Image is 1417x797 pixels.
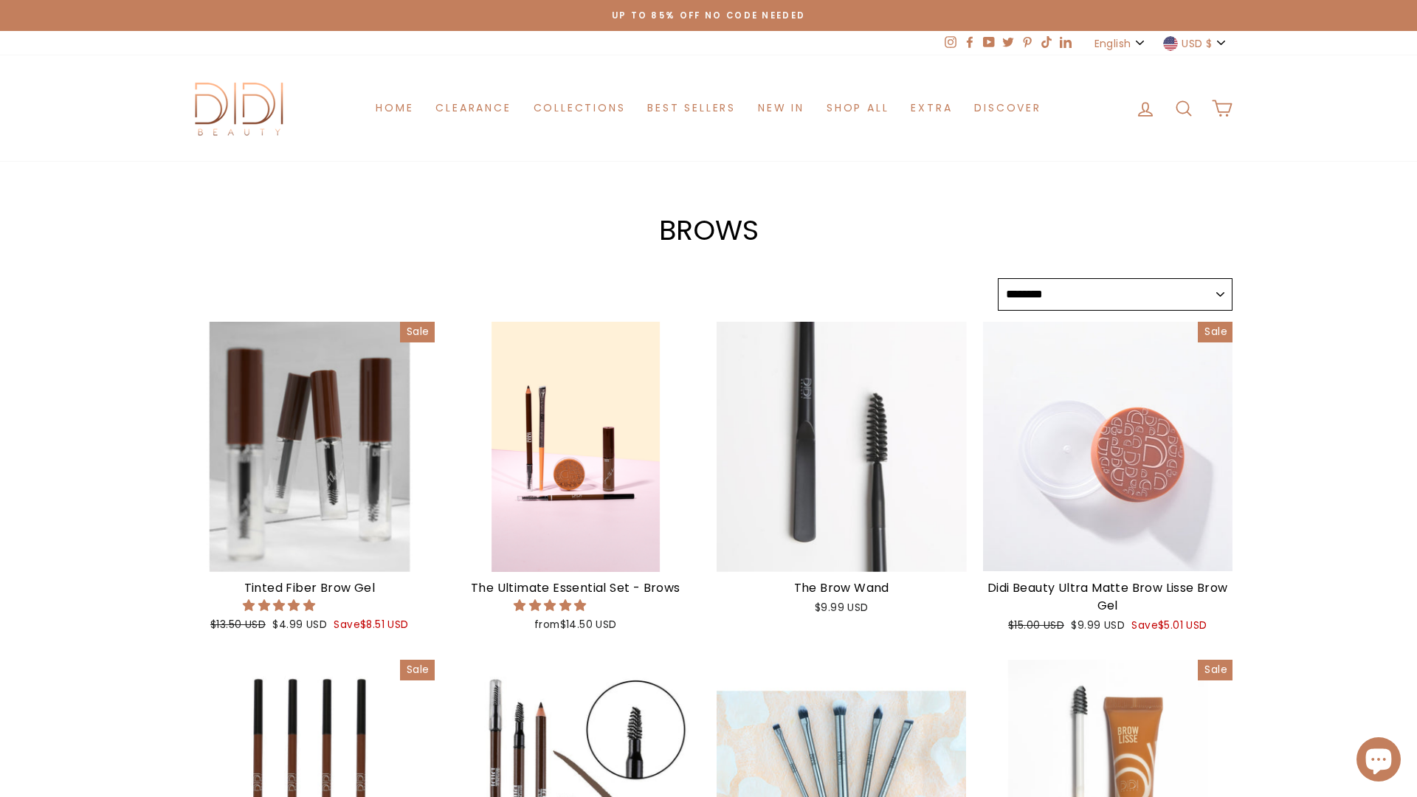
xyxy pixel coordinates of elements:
span: $8.51 USD [360,618,409,632]
a: Tinted Fiber Brow Gel 5.00 stars $13.50 USD $4.99 USD Save$8.51 USD [185,322,435,637]
a: Best Sellers [636,94,747,122]
span: $9.99 USD [1071,618,1125,632]
span: Save [1131,618,1207,632]
a: Discover [963,94,1052,122]
div: The Brow Wand [717,579,967,597]
span: $13.50 USD [210,618,266,632]
span: USD $ [1182,35,1212,52]
a: Clearance [424,94,522,122]
div: Sale [400,322,435,342]
div: from [451,618,701,632]
a: Shop All [816,94,900,122]
span: 5.00 stars [514,597,589,614]
a: Collections [523,94,637,122]
div: Sale [1198,322,1232,342]
span: $5.01 USD [1158,618,1207,632]
div: The Ultimate Essential Set - Brows [451,579,701,597]
span: English [1094,35,1131,52]
a: The Ultimate Essential Set - Brows 5.00 stars from$14.50 USD [451,322,701,637]
div: Didi Beauty Ultra Matte Brow Lisse Brow Gel [983,579,1233,615]
span: Save [334,618,408,632]
div: Tinted Fiber Brow Gel [185,579,435,597]
div: Sale [1198,660,1232,680]
span: $14.50 USD [560,618,617,632]
div: Sale [400,660,435,680]
ul: Primary [365,94,1052,122]
span: $4.99 USD [272,618,327,632]
span: $9.99 USD [815,601,869,615]
a: Home [365,94,424,122]
a: The Brow Wand $9.99 USD [717,322,967,620]
span: Up to 85% off NO CODE NEEDED [612,10,806,21]
span: $15.00 USD [1008,618,1064,632]
h1: BROWS [185,216,1232,244]
span: 5.00 stars [243,597,318,614]
button: English [1090,31,1151,55]
img: Didi Beauty Co. [185,77,295,139]
button: USD $ [1159,31,1232,55]
a: Didi Beauty Ultra Matte Brow Lisse Brow Gel $15.00 USD $9.99 USD Save$5.01 USD [983,322,1233,638]
a: New in [747,94,816,122]
a: Extra [900,94,963,122]
inbox-online-store-chat: Shopify online store chat [1352,737,1405,785]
